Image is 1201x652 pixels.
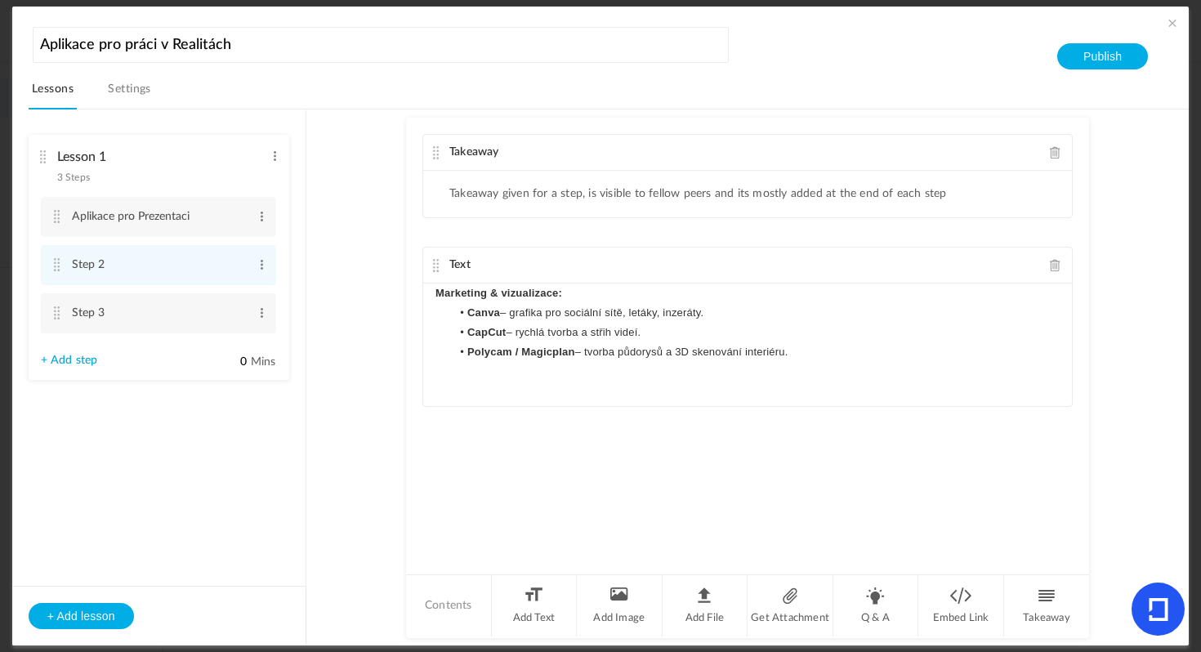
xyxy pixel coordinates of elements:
li: Add File [663,575,748,636]
button: Publish [1057,43,1148,69]
li: Add Image [577,575,663,636]
span: Takeaway [449,146,499,158]
input: Mins [207,355,248,370]
li: Embed Link [918,575,1004,636]
li: Takeaway given for a step, is visible to fellow peers and its mostly added at the end of each step [449,187,947,201]
li: Q & A [833,575,919,636]
li: – rychlá tvorba a střih videí. [451,323,1060,342]
li: Takeaway [1004,575,1089,636]
li: Contents [406,575,492,636]
strong: Polycam / Magicplan [467,346,575,358]
strong: CapCut [467,326,506,338]
strong: Marketing & vizualizace: [435,287,562,299]
li: Add Text [492,575,578,636]
li: Get Attachment [748,575,833,636]
li: – tvorba půdorysů a 3D skenování interiéru. [451,342,1060,362]
strong: Canva [467,306,500,319]
span: Mins [251,356,276,368]
span: Text [449,259,471,270]
li: – grafika pro sociální sítě, letáky, inzeráty. [451,303,1060,323]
